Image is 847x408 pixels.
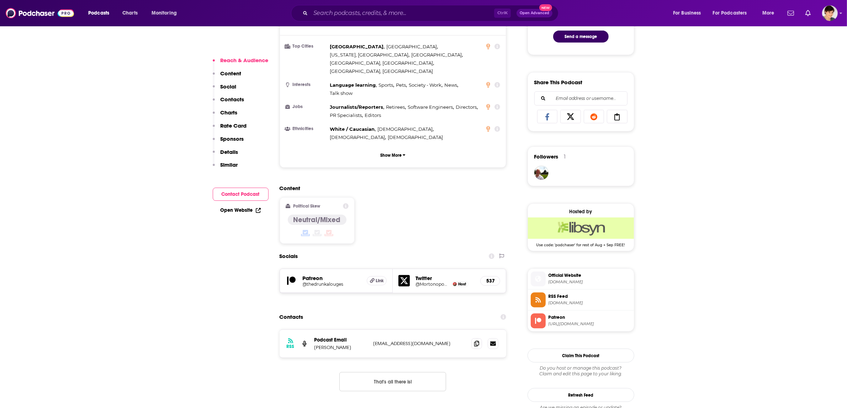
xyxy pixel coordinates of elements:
span: Followers [534,153,559,160]
a: Share on Facebook [537,110,558,123]
a: Share on Reddit [584,110,604,123]
div: Search podcasts, credits, & more... [298,5,565,21]
span: Open Advanced [520,11,549,15]
button: Contact Podcast [213,188,269,201]
h3: Ethnicities [286,127,327,131]
a: Libsyn Deal: Use code: 'podchaser' for rest of Aug + Sep FREE! [528,218,634,247]
img: Podchaser - Follow, Share and Rate Podcasts [6,6,74,20]
span: , [411,51,463,59]
h3: Top Cities [286,44,327,49]
h3: RSS [287,344,295,349]
span: Ctrl K [494,9,511,18]
a: Open Website [221,207,261,213]
span: , [330,81,377,89]
span: Patreon [549,314,631,321]
a: Show notifications dropdown [803,7,814,19]
p: Charts [221,109,238,116]
button: Nothing here. [339,372,446,391]
p: Content [221,70,242,77]
button: Rate Card [213,122,247,135]
img: User Profile [822,5,838,21]
span: [DEMOGRAPHIC_DATA] [330,134,385,140]
button: Details [213,149,238,162]
h3: Interests [286,82,327,87]
p: Social [221,83,237,90]
span: Editors [365,112,381,118]
span: , [444,81,458,89]
span: , [330,125,376,133]
button: Contacts [213,96,244,109]
h3: Share This Podcast [534,79,583,86]
span: For Podcasters [713,8,747,18]
span: [DEMOGRAPHIC_DATA] [388,134,443,140]
span: Directors [456,104,477,110]
span: , [377,125,434,133]
div: Hosted by [528,209,634,215]
a: @Mortonopoulis [415,281,450,287]
a: Patreon[URL][DOMAIN_NAME] [531,313,631,328]
span: Podcasts [88,8,109,18]
button: open menu [668,7,710,19]
button: Similar [213,161,238,175]
p: Reach & Audience [221,57,269,64]
a: Share on X/Twitter [560,110,581,123]
h5: Patreon [303,275,361,281]
h2: Political Skew [293,204,320,209]
span: Do you host or manage this podcast? [528,365,634,371]
span: , [456,103,478,111]
button: Send a message [553,31,609,43]
span: New [539,4,552,11]
a: Link [367,276,387,285]
span: PR Specialists [330,112,362,118]
span: , [386,43,438,51]
input: Search podcasts, credits, & more... [311,7,494,19]
h2: Contacts [280,310,303,324]
p: Podcast Email [314,337,368,343]
span: , [409,81,443,89]
span: Talk show [330,90,353,96]
span: Journalists/Reporters [330,104,383,110]
input: Email address or username... [540,92,621,105]
a: Show notifications dropdown [785,7,797,19]
span: [GEOGRAPHIC_DATA] [386,44,437,49]
button: Social [213,83,237,96]
p: Similar [221,161,238,168]
span: , [330,43,385,51]
span: Use code: 'podchaser' for rest of Aug + Sep FREE! [528,239,634,247]
img: Libsyn Deal: Use code: 'podchaser' for rest of Aug + Sep FREE! [528,218,634,239]
h5: Twitter [415,275,475,281]
span: Pets [396,82,406,88]
h2: Content [280,185,501,192]
div: Claim and edit this page to your liking. [528,365,634,377]
p: Sponsors [221,135,244,142]
p: Rate Card [221,122,247,129]
img: Nick Morton [453,282,457,286]
h5: 537 [486,278,494,284]
button: open menu [708,7,757,19]
span: , [408,103,454,111]
button: Content [213,70,242,83]
p: [PERSON_NAME] [314,344,368,350]
span: Charts [122,8,138,18]
span: thedrunkalogues.com [549,279,631,285]
h4: Neutral/Mixed [293,215,341,224]
div: Search followers [534,91,628,106]
a: @thedrunkalouges [303,281,361,287]
span: , [386,103,406,111]
span: Link [376,278,384,284]
img: RichBennett [534,166,549,180]
span: , [330,59,434,67]
span: Official Website [549,272,631,279]
span: [GEOGRAPHIC_DATA] [411,52,462,58]
span: [GEOGRAPHIC_DATA] [330,44,384,49]
span: [DEMOGRAPHIC_DATA] [377,126,433,132]
span: RSS Feed [549,293,631,300]
p: Details [221,149,238,155]
span: , [330,51,410,59]
button: Reach & Audience [213,57,269,70]
button: open menu [147,7,186,19]
span: Society - Work [409,82,441,88]
button: open menu [83,7,118,19]
a: Charts [118,7,142,19]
